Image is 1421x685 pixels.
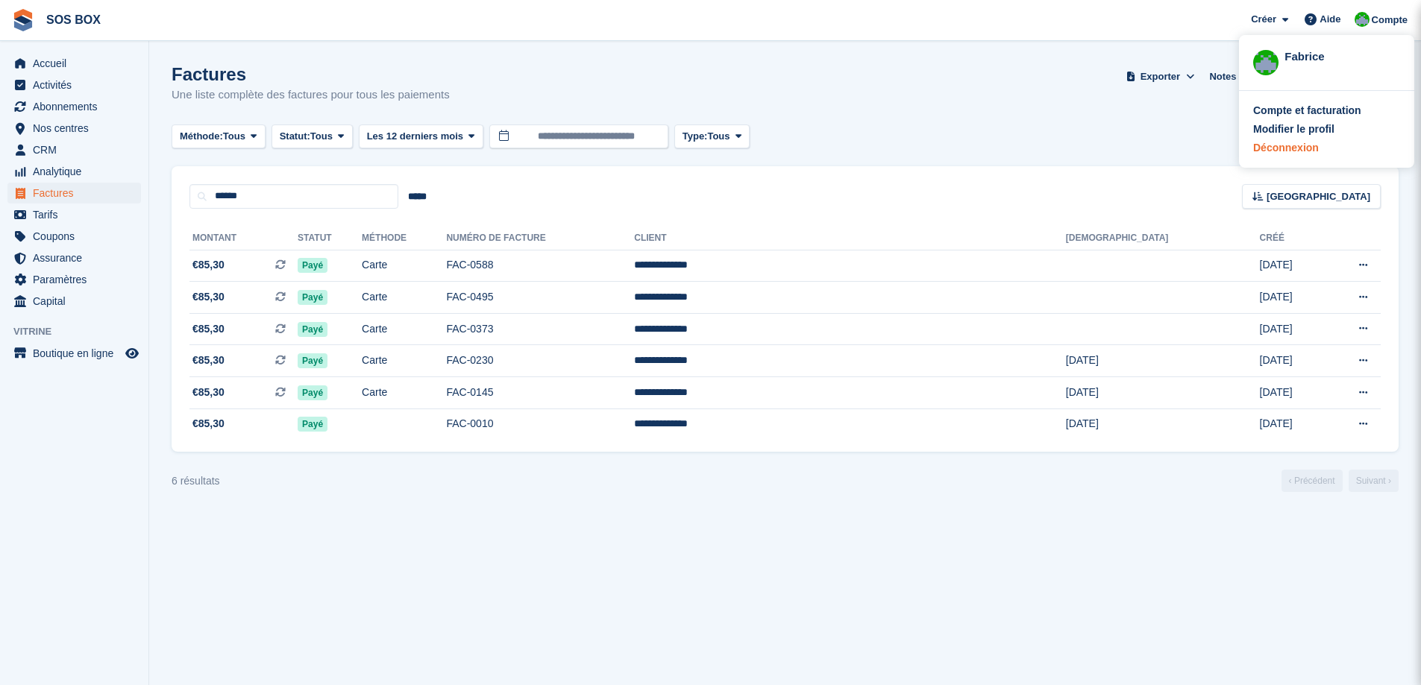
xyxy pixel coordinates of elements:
a: menu [7,139,141,160]
span: Coupons [33,226,122,247]
td: FAC-0495 [446,282,634,314]
span: Capital [33,291,122,312]
td: Carte [362,345,446,377]
th: Statut [298,227,362,250]
td: Carte [362,250,446,282]
a: menu [7,96,141,117]
span: Aide [1320,12,1340,27]
span: €85,30 [192,385,225,400]
td: Carte [362,313,446,345]
span: [GEOGRAPHIC_DATA] [1267,189,1370,204]
td: Carte [362,282,446,314]
span: Exporter [1141,69,1180,84]
td: FAC-0230 [446,345,634,377]
span: Payé [298,322,327,337]
h1: Factures [172,64,450,84]
div: Modifier le profil [1253,121,1334,137]
td: [DATE] [1260,282,1322,314]
button: Statut: Tous [272,124,353,149]
span: Payé [298,290,327,305]
span: Tous [223,129,245,144]
span: Payé [298,417,327,432]
img: Fabrice [1253,50,1279,75]
a: Suivant [1349,470,1399,492]
img: stora-icon-8386f47178a22dfd0bd8f6a31ec36ba5ce8667c1dd55bd0f319d3a0aa187defe.svg [12,9,34,31]
span: Analytique [33,161,122,182]
span: Paramètres [33,269,122,290]
a: Déconnexion [1253,140,1400,156]
p: Une liste complète des factures pour tous les paiements [172,86,450,104]
span: Accueil [33,53,122,74]
td: Carte [362,377,446,409]
span: Factures [33,183,122,203]
span: Activités [33,75,122,95]
button: Les 12 derniers mois [359,124,483,149]
button: Exporter [1123,64,1197,89]
span: Les 12 derniers mois [367,129,463,144]
th: Numéro de facture [446,227,634,250]
a: SOS BOX [40,7,107,32]
a: menu [7,343,141,364]
a: menu [7,161,141,182]
a: Notes de crédit [1203,64,1285,89]
a: Modifier le profil [1253,121,1400,137]
span: Créer [1251,12,1276,27]
span: €85,30 [192,353,225,368]
div: Déconnexion [1253,140,1319,156]
span: Tous [310,129,333,144]
td: FAC-0588 [446,250,634,282]
a: menu [7,118,141,139]
span: Boutique en ligne [33,343,122,364]
td: [DATE] [1260,313,1322,345]
span: €85,30 [192,257,225,273]
span: Payé [298,353,327,368]
span: CRM [33,139,122,160]
button: Type: Tous [674,124,750,149]
span: Méthode: [180,129,223,144]
th: Créé [1260,227,1322,250]
a: Compte et facturation [1253,103,1400,119]
span: Payé [298,385,327,400]
span: Tous [707,129,730,144]
nav: Page [1279,470,1402,492]
td: FAC-0010 [446,408,634,440]
span: Type: [683,129,708,144]
span: Payé [298,258,327,273]
span: Nos centres [33,118,122,139]
a: Boutique d'aperçu [123,344,141,362]
span: Tarifs [33,204,122,225]
a: menu [7,75,141,95]
td: [DATE] [1066,345,1260,377]
th: [DEMOGRAPHIC_DATA] [1066,227,1260,250]
td: [DATE] [1260,345,1322,377]
td: [DATE] [1260,408,1322,440]
span: Statut: [280,129,310,144]
a: menu [7,183,141,203]
div: 6 résultats [172,473,220,489]
td: FAC-0145 [446,377,634,409]
div: Fabrice [1284,48,1400,62]
a: menu [7,291,141,312]
span: Abonnements [33,96,122,117]
a: menu [7,226,141,247]
a: menu [7,269,141,290]
a: menu [7,247,141,268]
div: Compte et facturation [1253,103,1361,119]
button: Méthode: Tous [172,124,266,149]
img: Fabrice [1355,12,1370,27]
span: Compte [1372,13,1408,28]
td: [DATE] [1260,377,1322,409]
span: €85,30 [192,416,225,432]
td: [DATE] [1066,377,1260,409]
th: Montant [189,227,298,250]
a: Précédent [1282,470,1343,492]
td: FAC-0373 [446,313,634,345]
span: Assurance [33,247,122,268]
a: menu [7,53,141,74]
span: Vitrine [13,324,148,339]
td: [DATE] [1260,250,1322,282]
span: €85,30 [192,289,225,305]
td: [DATE] [1066,408,1260,440]
span: €85,30 [192,321,225,337]
a: menu [7,204,141,225]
